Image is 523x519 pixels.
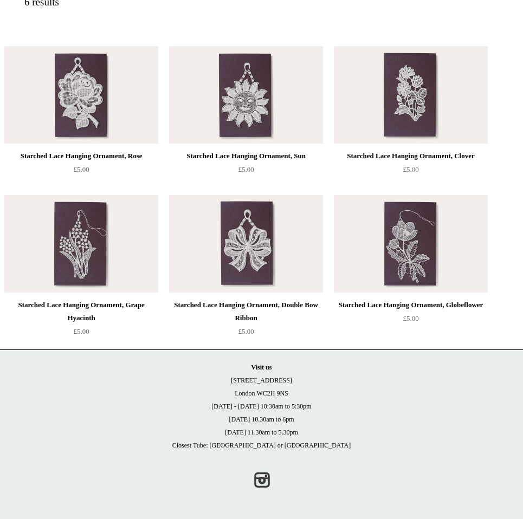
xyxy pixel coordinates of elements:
div: Starched Lace Hanging Ornament, Sun [172,150,320,163]
img: Starched Lace Hanging Ornament, Globeflower [334,195,488,293]
a: Starched Lace Hanging Ornament, Rose £5.00 [4,150,158,194]
img: Starched Lace Hanging Ornament, Clover [334,46,488,144]
span: £5.00 [73,165,89,173]
img: Starched Lace Hanging Ornament, Double Bow Ribbon [169,195,323,293]
span: £5.00 [238,165,254,173]
span: £5.00 [403,165,418,173]
a: Starched Lace Hanging Ornament, Sun £5.00 [169,150,323,194]
a: Starched Lace Hanging Ornament, Double Bow Ribbon £5.00 [169,299,323,343]
span: £5.00 [403,314,418,322]
div: Starched Lace Hanging Ornament, Grape Hyacinth [7,299,156,325]
div: Starched Lace Hanging Ornament, Globeflower [337,299,485,312]
a: Starched Lace Hanging Ornament, Rose Starched Lace Hanging Ornament, Rose [4,46,158,144]
p: [STREET_ADDRESS] London WC2H 9NS [DATE] - [DATE] 10:30am to 5:30pm [DATE] 10.30am to 6pm [DATE] 1... [11,361,512,452]
div: Starched Lace Hanging Ornament, Double Bow Ribbon [172,299,320,325]
span: £5.00 [73,327,89,335]
a: Starched Lace Hanging Ornament, Grape Hyacinth Starched Lace Hanging Ornament, Grape Hyacinth [4,195,158,293]
a: Starched Lace Hanging Ornament, Grape Hyacinth £5.00 [4,299,158,343]
img: Starched Lace Hanging Ornament, Grape Hyacinth [4,195,158,293]
a: Starched Lace Hanging Ornament, Globeflower Starched Lace Hanging Ornament, Globeflower [334,195,488,293]
img: Starched Lace Hanging Ornament, Sun [169,46,323,144]
a: Starched Lace Hanging Ornament, Clover Starched Lace Hanging Ornament, Clover [334,46,488,144]
div: Starched Lace Hanging Ornament, Clover [337,150,485,163]
a: Starched Lace Hanging Ornament, Globeflower £5.00 [334,299,488,343]
div: Starched Lace Hanging Ornament, Rose [7,150,156,163]
img: Starched Lace Hanging Ornament, Rose [4,46,158,144]
a: Starched Lace Hanging Ornament, Sun Starched Lace Hanging Ornament, Sun [169,46,323,144]
a: Starched Lace Hanging Ornament, Clover £5.00 [334,150,488,194]
span: £5.00 [238,327,254,335]
a: Starched Lace Hanging Ornament, Double Bow Ribbon Starched Lace Hanging Ornament, Double Bow Ribbon [169,195,323,293]
strong: Visit us [251,364,272,371]
a: Instagram [250,468,274,492]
